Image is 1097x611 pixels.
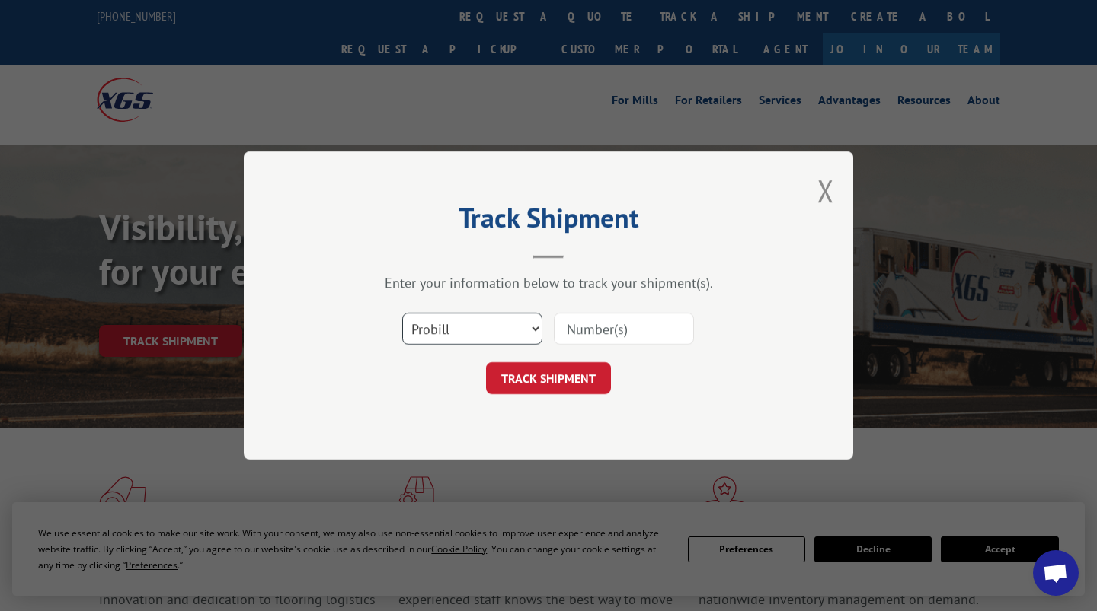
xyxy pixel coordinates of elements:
[486,362,611,394] button: TRACK SHIPMENT
[320,274,777,291] div: Enter your information below to track your shipment(s).
[320,207,777,236] h2: Track Shipment
[817,170,834,211] button: Close modal
[1033,550,1079,596] div: Open chat
[554,313,694,345] input: Number(s)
